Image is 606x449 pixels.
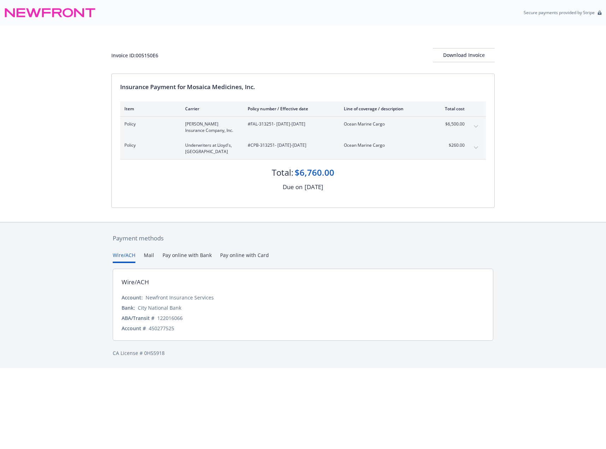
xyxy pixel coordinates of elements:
[122,304,135,311] div: Bank:
[248,142,333,148] span: #CPB-313251 - [DATE]-[DATE]
[138,304,181,311] div: City National Bank
[344,142,427,148] span: Ocean Marine Cargo
[295,167,334,179] div: $6,760.00
[283,182,302,192] div: Due on
[124,106,174,112] div: Item
[248,106,333,112] div: Policy number / Effective date
[185,142,236,155] span: Underwriters at Lloyd's, [GEOGRAPHIC_DATA]
[124,142,174,148] span: Policy
[185,121,236,134] span: [PERSON_NAME] Insurance Company, Inc.
[163,251,212,263] button: Pay online with Bank
[144,251,154,263] button: Mail
[113,234,493,243] div: Payment methods
[438,121,465,127] span: $6,500.00
[111,52,158,59] div: Invoice ID: 005150E6
[524,10,595,16] p: Secure payments provided by Stripe
[120,117,486,138] div: Policy[PERSON_NAME] Insurance Company, Inc.#FAL-313251- [DATE]-[DATE]Ocean Marine Cargo$6,500.00e...
[122,278,149,287] div: Wire/ACH
[113,349,493,357] div: CA License # 0H55918
[344,106,427,112] div: Line of coverage / description
[470,142,482,153] button: expand content
[433,48,495,62] button: Download Invoice
[272,167,293,179] div: Total:
[113,251,135,263] button: Wire/ACH
[122,325,146,332] div: Account #
[344,121,427,127] span: Ocean Marine Cargo
[122,314,154,322] div: ABA/Transit #
[438,106,465,112] div: Total cost
[248,121,333,127] span: #FAL-313251 - [DATE]-[DATE]
[157,314,183,322] div: 122016066
[305,182,323,192] div: [DATE]
[185,106,236,112] div: Carrier
[220,251,269,263] button: Pay online with Card
[149,325,174,332] div: 450277525
[146,294,214,301] div: Newfront Insurance Services
[122,294,143,301] div: Account:
[124,121,174,127] span: Policy
[438,142,465,148] span: $260.00
[470,121,482,132] button: expand content
[120,138,486,159] div: PolicyUnderwriters at Lloyd's, [GEOGRAPHIC_DATA]#CPB-313251- [DATE]-[DATE]Ocean Marine Cargo$260....
[120,82,486,92] div: Insurance Payment for Mosaica Medicines, Inc.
